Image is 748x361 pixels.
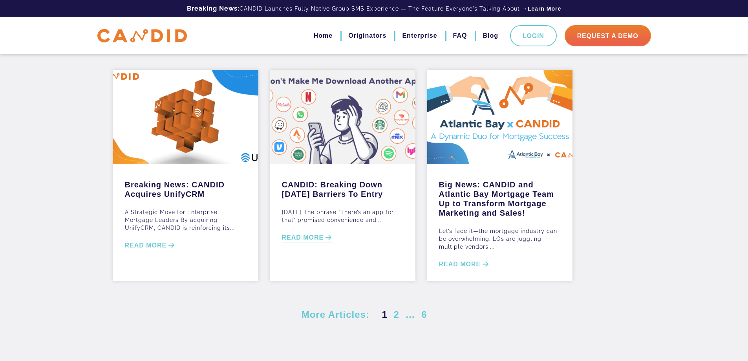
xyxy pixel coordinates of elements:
[439,227,561,251] p: Let’s face it—the mortgage industry can be overwhelming. LOs are juggling multiple vendors,...
[125,241,177,250] a: READ MORE
[439,176,561,218] a: Big News: CANDID and Atlantic Bay Mortgage Team Up to Transform Mortgage Marketing and Sales!
[125,208,247,232] p: A Strategic Move for Enterprise Mortgage Leaders By acquiring UnifyCRM, CANDID is reinforcing its...
[453,29,467,42] a: FAQ
[392,309,401,320] a: 2
[510,25,557,46] a: Login
[565,25,651,46] a: Request A Demo
[282,233,334,242] a: READ MORE
[528,5,561,13] a: Learn More
[439,260,491,269] a: READ MORE
[187,5,240,12] b: Breaking News:
[483,29,498,42] a: Blog
[97,29,187,43] img: CANDID APP
[402,29,437,42] a: Enterprise
[282,176,404,199] a: CANDID: Breaking Down [DATE] Barriers To Entry
[380,308,447,321] nav: Posts pagination
[348,29,386,42] a: Originators
[380,309,389,320] span: 1
[125,176,247,199] a: Breaking News: CANDID Acquires UnifyCRM
[404,309,417,320] span: …
[435,312,446,318] a: Next
[420,309,428,320] a: 6
[314,29,333,42] a: Home
[302,310,369,319] span: More Articles:
[282,208,404,224] p: [DATE], the phrase “There’s an app for that” promised convenience and...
